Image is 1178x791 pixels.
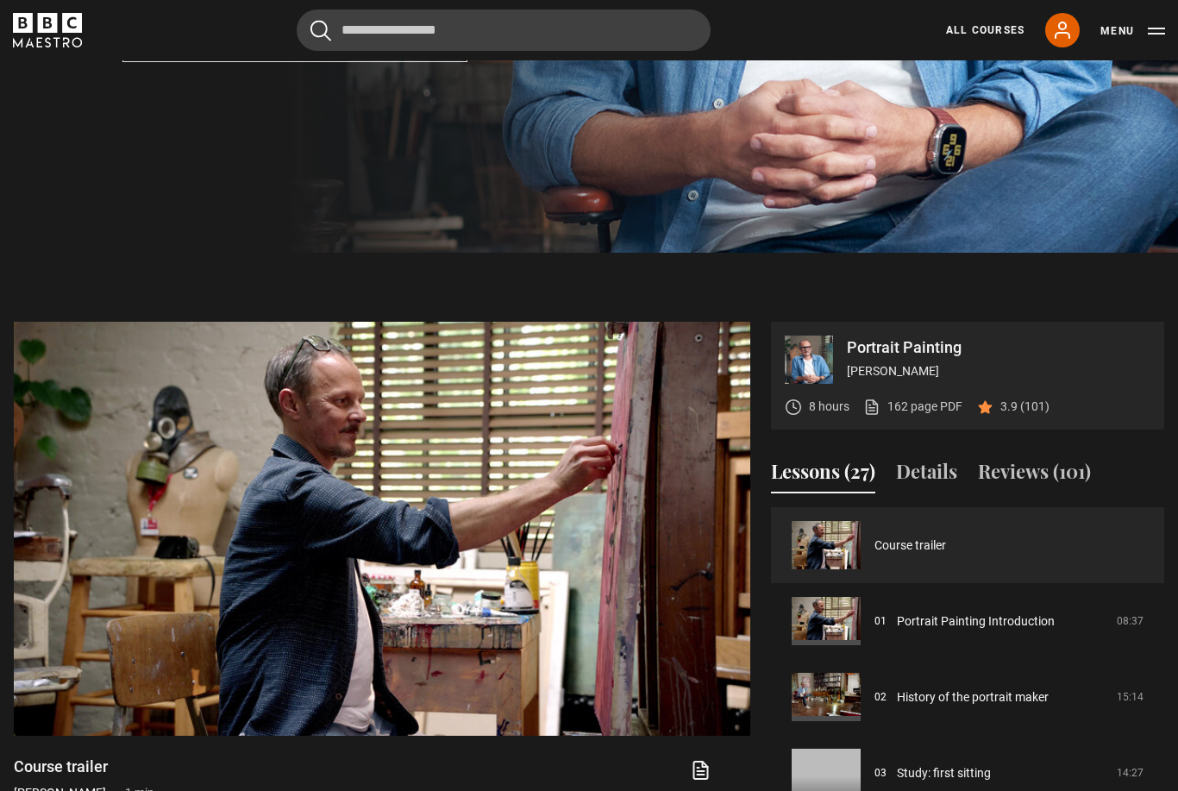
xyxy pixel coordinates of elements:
[13,13,82,47] svg: BBC Maestro
[1000,398,1050,416] p: 3.9 (101)
[863,398,962,416] a: 162 page PDF
[874,537,946,555] a: Course trailer
[310,20,331,41] button: Submit the search query
[14,322,750,736] video-js: Video Player
[897,612,1055,631] a: Portrait Painting Introduction
[14,756,154,777] h1: Course trailer
[946,22,1024,38] a: All Courses
[897,688,1049,706] a: History of the portrait maker
[897,764,991,782] a: Study: first sitting
[771,457,875,493] button: Lessons (27)
[847,362,1150,380] p: [PERSON_NAME]
[896,457,957,493] button: Details
[1100,22,1165,40] button: Toggle navigation
[847,340,1150,355] p: Portrait Painting
[809,398,849,416] p: 8 hours
[297,9,711,51] input: Search
[978,457,1091,493] button: Reviews (101)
